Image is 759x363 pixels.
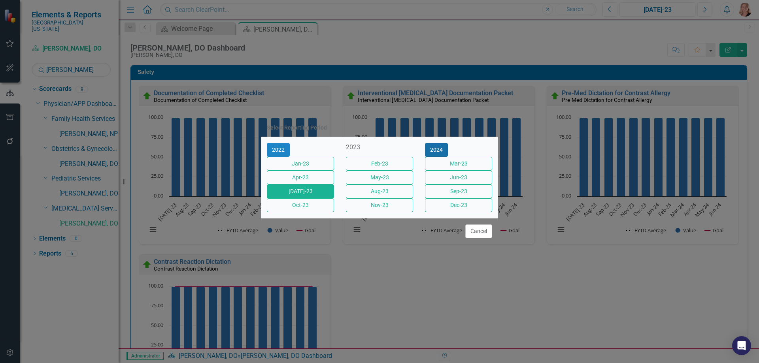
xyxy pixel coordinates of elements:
[465,224,492,238] button: Cancel
[346,171,413,184] button: May-23
[732,336,751,355] div: Open Intercom Messenger
[425,198,492,212] button: Dec-23
[267,143,290,157] button: 2022
[425,157,492,171] button: Mar-23
[267,125,327,131] div: Select Reporting Period
[346,143,413,152] div: 2023
[425,143,448,157] button: 2024
[267,157,334,171] button: Jan-23
[346,157,413,171] button: Feb-23
[346,198,413,212] button: Nov-23
[346,184,413,198] button: Aug-23
[267,184,334,198] button: [DATE]-23
[267,198,334,212] button: Oct-23
[267,171,334,184] button: Apr-23
[425,184,492,198] button: Sep-23
[425,171,492,184] button: Jun-23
